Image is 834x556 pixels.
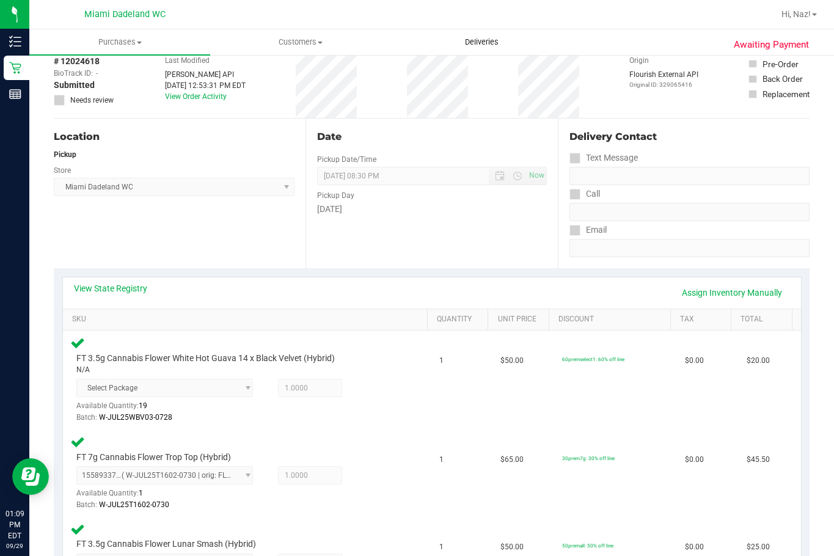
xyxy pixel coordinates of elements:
[562,455,615,461] span: 30prem7g: 30% off line
[139,401,147,410] span: 19
[439,541,444,553] span: 1
[498,315,544,324] a: Unit Price
[569,221,607,239] label: Email
[54,165,71,176] label: Store
[685,541,704,553] span: $0.00
[76,500,97,509] span: Batch:
[210,29,391,55] a: Customers
[84,9,166,20] span: Miami Dadeland WC
[569,203,810,221] input: Format: (999) 999-9999
[569,185,600,203] label: Call
[317,154,376,165] label: Pickup Date/Time
[76,364,90,376] span: N/A
[747,355,770,367] span: $20.00
[76,538,256,550] span: FT 3.5g Cannabis Flower Lunar Smash (Hybrid)
[54,79,95,92] span: Submitted
[54,150,76,159] strong: Pickup
[680,315,726,324] a: Tax
[54,55,100,68] span: # 12024618
[437,315,483,324] a: Quantity
[165,80,246,91] div: [DATE] 12:53:31 PM EDT
[76,353,335,364] span: FT 3.5g Cannabis Flower White Hot Guava 14 x Black Velvet (Hybrid)
[569,130,810,144] div: Delivery Contact
[569,149,638,167] label: Text Message
[439,355,444,367] span: 1
[54,68,93,79] span: BioTrack ID:
[562,543,613,549] span: 50premall: 50% off line
[12,458,49,495] iframe: Resource center
[734,38,809,52] span: Awaiting Payment
[29,29,210,55] a: Purchases
[674,282,790,303] a: Assign Inventory Manually
[139,489,143,497] span: 1
[165,92,227,101] a: View Order Activity
[685,355,704,367] span: $0.00
[76,397,263,421] div: Available Quantity:
[9,88,21,100] inline-svg: Reports
[562,356,624,362] span: 60premselect1: 60% off line
[76,485,263,508] div: Available Quantity:
[317,203,546,216] div: [DATE]
[29,37,210,48] span: Purchases
[741,315,787,324] a: Total
[685,454,704,466] span: $0.00
[500,454,524,466] span: $65.00
[500,541,524,553] span: $50.00
[317,130,546,144] div: Date
[500,355,524,367] span: $50.00
[763,58,799,70] div: Pre-Order
[70,95,114,106] span: Needs review
[54,130,294,144] div: Location
[211,37,390,48] span: Customers
[72,315,423,324] a: SKU
[781,9,811,19] span: Hi, Naz!
[5,508,24,541] p: 01:09 PM EDT
[99,500,169,509] span: W-JUL25T1602-0730
[99,413,172,422] span: W-JUL25WBV03-0728
[747,454,770,466] span: $45.50
[165,69,246,80] div: [PERSON_NAME] API
[74,282,147,294] a: View State Registry
[629,55,649,66] label: Origin
[96,68,98,79] span: -
[76,413,97,422] span: Batch:
[763,73,803,85] div: Back Order
[569,167,810,185] input: Format: (999) 999-9999
[439,454,444,466] span: 1
[747,541,770,553] span: $25.00
[558,315,665,324] a: Discount
[629,69,698,89] div: Flourish External API
[165,55,210,66] label: Last Modified
[763,88,810,100] div: Replacement
[76,452,231,463] span: FT 7g Cannabis Flower Trop Top (Hybrid)
[317,190,354,201] label: Pickup Day
[9,62,21,74] inline-svg: Retail
[5,541,24,551] p: 09/29
[629,80,698,89] p: Original ID: 329065416
[9,35,21,48] inline-svg: Inventory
